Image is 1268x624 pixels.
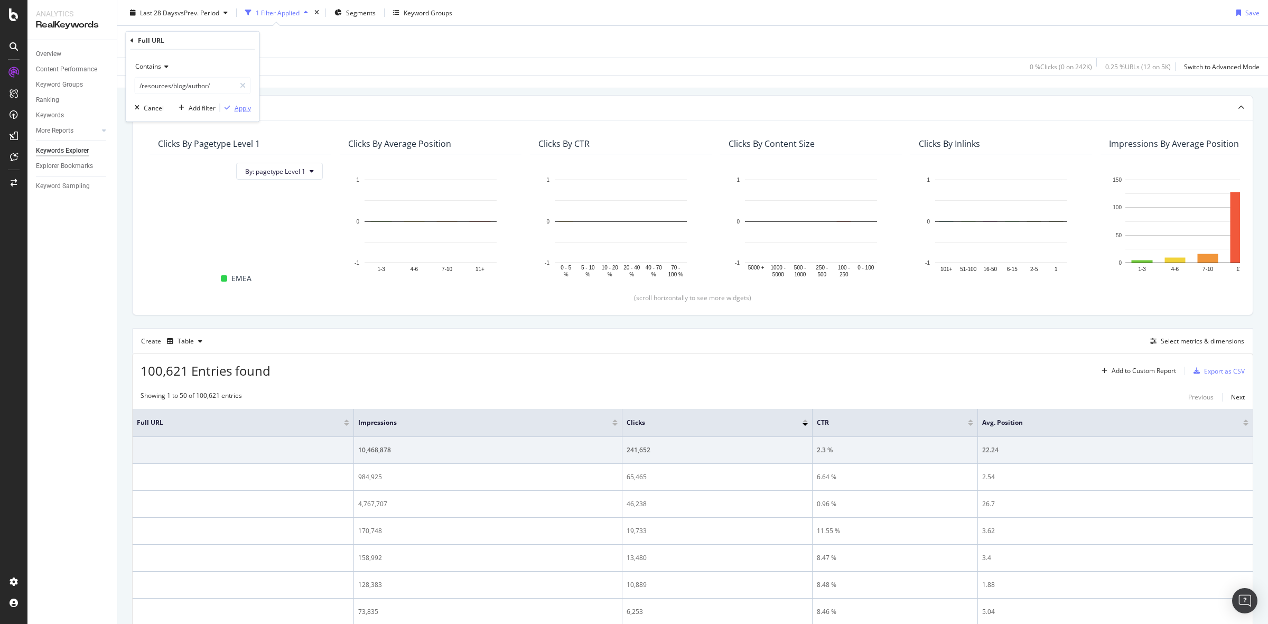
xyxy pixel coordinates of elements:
div: 0 % Clicks ( 0 on 242K ) [1030,62,1092,71]
div: 10,468,878 [358,445,618,455]
text: 1 [736,177,740,183]
div: 13,480 [627,553,808,563]
text: 0 [546,219,549,225]
div: 1 Filter Applied [256,8,300,17]
span: Segments [346,8,376,17]
div: Full URL [138,36,164,45]
button: By: pagetype Level 1 [236,163,323,180]
div: Save [1245,8,1260,17]
div: Keyword Sampling [36,181,90,192]
div: Keywords Explorer [36,145,89,156]
div: Content Performance [36,64,97,75]
span: vs Prev. Period [178,8,219,17]
button: Switch to Advanced Mode [1180,58,1260,75]
button: Segments [330,4,380,21]
text: 100 [1113,205,1122,211]
text: 1 [1055,266,1058,272]
div: Keyword Groups [404,8,452,17]
text: 10 - 20 [602,265,619,271]
div: Cancel [144,103,164,112]
text: -1 [735,260,740,266]
svg: A chart. [729,174,893,279]
div: Select metrics & dimensions [1161,337,1244,346]
button: 1 Filter Applied [241,4,312,21]
span: Full URL [137,418,328,427]
div: A chart. [158,200,323,266]
span: By: pagetype Level 1 [245,167,305,176]
text: 11+ [1236,266,1245,272]
div: 984,925 [358,472,618,482]
a: Keywords [36,110,109,121]
text: 250 - [816,265,828,271]
div: 0.25 % URLs ( 12 on 5K ) [1105,62,1171,71]
text: 500 - [794,265,806,271]
text: 6-15 [1007,266,1018,272]
text: 0 - 100 [857,265,874,271]
div: 26.7 [982,499,1248,509]
div: 4,767,707 [358,499,618,509]
text: 40 - 70 [646,265,663,271]
button: Add filter [174,103,216,113]
text: 4-6 [411,266,418,272]
div: Impressions By Average Position [1109,138,1239,149]
text: 100 % [668,272,683,277]
svg: A chart. [538,174,703,279]
text: % [651,272,656,277]
svg: A chart. [919,174,1084,279]
div: More Reports [36,125,73,136]
span: Contains [135,62,161,71]
button: Last 28 DaysvsPrev. Period [126,4,232,21]
div: 22.24 [982,445,1248,455]
text: 5000 + [748,265,764,271]
text: 0 - 5 [561,265,571,271]
div: 6,253 [627,607,808,617]
div: 6.64 % [817,472,973,482]
div: 3.62 [982,526,1248,536]
div: Clicks By pagetype Level 1 [158,138,260,149]
span: CTR [817,418,952,427]
div: Next [1231,393,1245,402]
svg: A chart. [348,174,513,279]
text: 0 [927,219,930,225]
div: 2.54 [982,472,1248,482]
a: Explorer Bookmarks [36,161,109,172]
button: Table [163,333,207,350]
div: 0.96 % [817,499,973,509]
text: -1 [925,260,930,266]
span: Impressions [358,418,596,427]
button: Select metrics & dimensions [1146,335,1244,348]
div: Keyword Groups [36,79,83,90]
div: Clicks By Inlinks [919,138,980,149]
span: EMEA [231,272,251,285]
div: Open Intercom Messenger [1232,588,1257,613]
button: Apply [220,103,251,113]
div: 2.3 % [817,445,973,455]
text: 1 [546,177,549,183]
text: 5 - 10 [581,265,595,271]
a: More Reports [36,125,99,136]
a: Overview [36,49,109,60]
div: 11.55 % [817,526,973,536]
text: 101+ [940,266,953,272]
div: Switch to Advanced Mode [1184,62,1260,71]
div: Showing 1 to 50 of 100,621 entries [141,391,242,404]
text: % [629,272,634,277]
div: 158,992 [358,553,618,563]
div: 8.48 % [817,580,973,590]
div: 128,383 [358,580,618,590]
span: Avg. Position [982,418,1227,427]
text: 7-10 [1202,266,1213,272]
div: Overview [36,49,61,60]
button: Add to Custom Report [1097,362,1176,379]
div: 8.47 % [817,553,973,563]
text: 7-10 [442,266,452,272]
a: Keyword Sampling [36,181,109,192]
div: (scroll horizontally to see more widgets) [145,293,1240,302]
span: 100,621 Entries found [141,362,271,379]
div: Add filter [189,103,216,112]
text: 0 [356,219,359,225]
div: 65,465 [627,472,808,482]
